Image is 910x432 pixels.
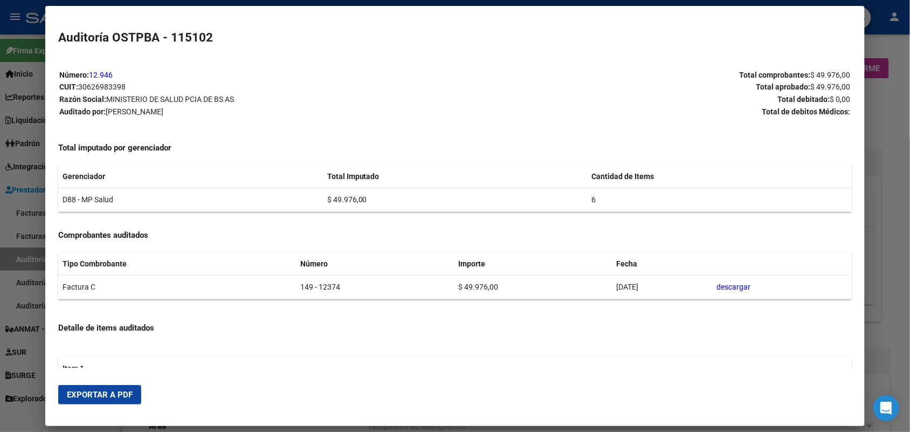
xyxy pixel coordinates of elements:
th: Fecha [612,252,713,276]
td: $ 49.976,00 [454,276,612,299]
td: [DATE] [612,276,713,299]
span: $ 49.976,00 [811,71,851,79]
span: [PERSON_NAME] [106,107,163,116]
h4: Detalle de items auditados [58,322,851,334]
strong: Item 1 [63,364,84,373]
h4: Comprobantes auditados [58,229,851,242]
span: $ 0,00 [830,95,851,104]
p: Total de debitos Médicos: [456,106,851,118]
p: CUIT: [59,81,454,93]
td: $ 49.976,00 [323,188,587,212]
h2: Auditoría OSTPBA - 115102 [58,29,851,47]
span: 30626983398 [78,83,126,91]
th: Importe [454,252,612,276]
span: MINISTERIO DE SALUD PCIA DE BS AS [106,95,234,104]
p: Total aprobado: [456,81,851,93]
div: Open Intercom Messenger [873,395,899,421]
h4: Total imputado por gerenciador [58,142,851,154]
a: descargar [717,283,751,291]
p: Total comprobantes: [456,69,851,81]
th: Total Imputado [323,165,587,188]
th: Gerenciador [58,165,322,188]
th: Número [296,252,454,276]
p: Auditado por: [59,106,454,118]
span: Exportar a PDF [67,390,133,400]
p: Total debitado: [456,93,851,106]
th: Tipo Combrobante [58,252,295,276]
td: 6 [587,188,851,212]
button: Exportar a PDF [58,385,141,404]
th: Cantidad de Items [587,165,851,188]
td: 149 - 12374 [296,276,454,299]
a: 12.946 [89,71,113,79]
p: Número: [59,69,454,81]
td: Factura C [58,276,295,299]
td: D88 - MP Salud [58,188,322,212]
span: $ 49.976,00 [811,83,851,91]
p: Razón Social: [59,93,454,106]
